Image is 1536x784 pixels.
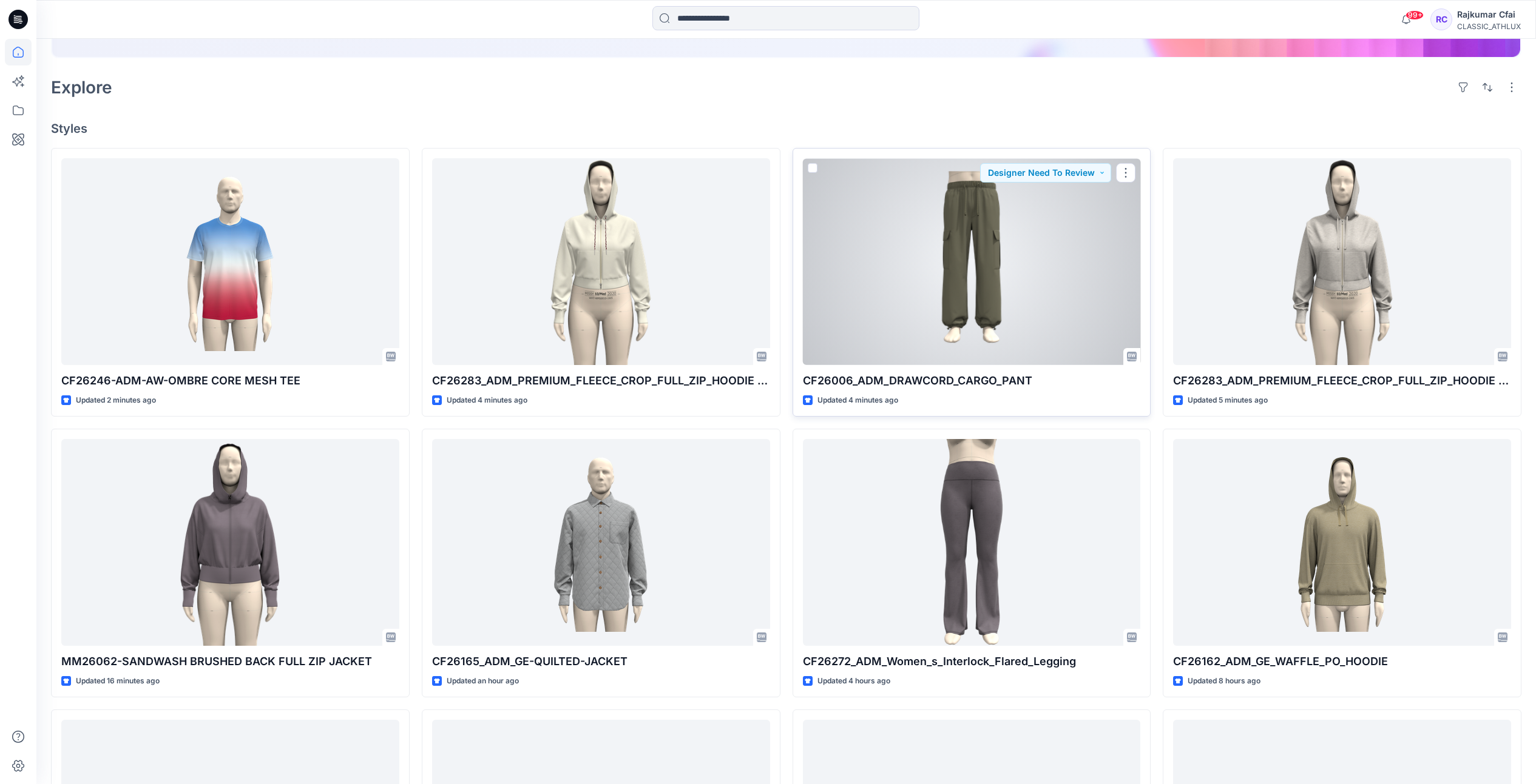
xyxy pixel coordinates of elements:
[61,653,399,670] p: MM26062-SANDWASH BRUSHED BACK FULL ZIP JACKET
[61,372,399,389] p: CF26246-ADM-AW-OMBRE CORE MESH TEE
[1188,675,1260,688] p: Updated 8 hours ago
[432,372,770,389] p: CF26283_ADM_PREMIUM_FLEECE_CROP_FULL_ZIP_HOODIE OPT-1
[51,78,112,97] h2: Explore
[447,675,519,688] p: Updated an hour ago
[432,158,770,365] a: CF26283_ADM_PREMIUM_FLEECE_CROP_FULL_ZIP_HOODIE OPT-1
[803,439,1141,646] a: CF26272_ADM_Women_s_Interlock_Flared_Legging
[1173,372,1511,389] p: CF26283_ADM_PREMIUM_FLEECE_CROP_FULL_ZIP_HOODIE OPT-2
[1457,22,1521,31] div: CLASSIC_ATHLUX
[1173,158,1511,365] a: CF26283_ADM_PREMIUM_FLEECE_CROP_FULL_ZIP_HOODIE OPT-2
[432,653,770,670] p: CF26165_ADM_GE-QUILTED-JACKET
[1188,394,1268,407] p: Updated 5 minutes ago
[1457,7,1521,22] div: Rajkumar Cfai
[817,675,890,688] p: Updated 4 hours ago
[1173,653,1511,670] p: CF26162_ADM_GE_WAFFLE_PO_HOODIE
[803,158,1141,365] a: CF26006_ADM_DRAWCORD_CARGO_PANT
[76,394,156,407] p: Updated 2 minutes ago
[1406,10,1424,20] span: 99+
[61,439,399,646] a: MM26062-SANDWASH BRUSHED BACK FULL ZIP JACKET
[803,372,1141,389] p: CF26006_ADM_DRAWCORD_CARGO_PANT
[51,121,1521,136] h4: Styles
[447,394,527,407] p: Updated 4 minutes ago
[432,439,770,646] a: CF26165_ADM_GE-QUILTED-JACKET
[76,675,160,688] p: Updated 16 minutes ago
[803,653,1141,670] p: CF26272_ADM_Women_s_Interlock_Flared_Legging
[1430,8,1452,30] div: RC
[61,158,399,365] a: CF26246-ADM-AW-OMBRE CORE MESH TEE
[1173,439,1511,646] a: CF26162_ADM_GE_WAFFLE_PO_HOODIE
[817,394,898,407] p: Updated 4 minutes ago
